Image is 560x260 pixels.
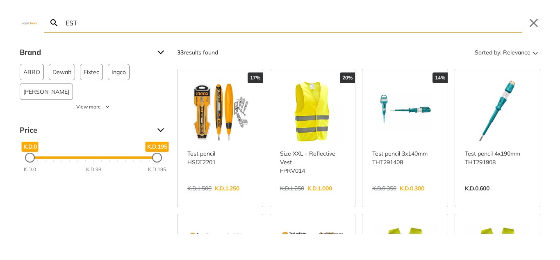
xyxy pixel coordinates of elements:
div: 17% [248,72,263,83]
button: Sorted by:Relevance Sort [473,46,540,59]
input: Search… [64,13,522,32]
button: [PERSON_NAME] [20,84,73,100]
span: Ingco [112,64,126,80]
div: Maximum Price [152,153,162,163]
span: Fixtec [84,64,99,80]
div: 20% [340,72,355,83]
img: Close [20,21,39,25]
strong: 33 [177,49,184,56]
span: ABRO [23,64,40,80]
span: Relevance [503,46,530,59]
button: View more [20,103,167,111]
button: Close [527,16,540,29]
button: Fixtec [80,64,103,80]
svg: Search [49,18,59,28]
div: 14% [433,72,448,83]
span: Price [20,124,151,137]
button: Dewalt [49,64,75,80]
span: [PERSON_NAME] [23,84,69,99]
span: Dewalt [52,64,71,80]
div: Minimum Price [25,153,35,163]
div: results found [177,46,218,59]
svg: Sort [530,47,540,57]
div: K.D.0 [24,166,36,173]
span: View more [76,103,101,111]
div: K.D.98 [86,166,101,173]
span: Brand [20,46,151,59]
button: Ingco [108,64,130,80]
div: K.D.195 [148,166,166,173]
button: ABRO [20,64,44,80]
